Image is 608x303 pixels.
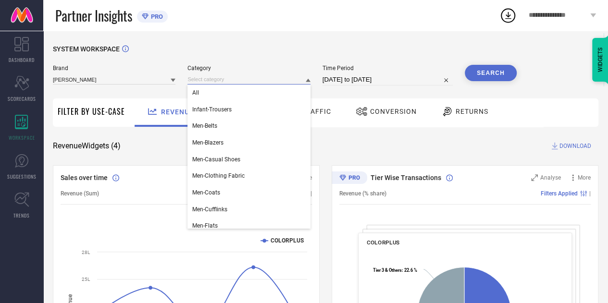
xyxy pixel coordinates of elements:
span: Brand [53,65,175,72]
span: Infant-Trousers [192,106,232,113]
span: | [310,190,312,197]
span: All [192,89,199,96]
span: SYSTEM WORKSPACE [53,45,120,53]
div: Men-Blazers [187,134,310,151]
span: Revenue Widgets ( 4 ) [53,141,121,151]
span: DASHBOARD [9,56,35,63]
text: 28L [82,250,90,255]
div: Men-Casual Shoes [187,151,310,168]
text: COLORPLUS [271,237,304,244]
button: Search [465,65,517,81]
span: Revenue [161,108,194,116]
span: Time Period [323,65,453,72]
span: Revenue (% share) [339,190,386,197]
span: Analyse [540,174,561,181]
span: Traffic [301,108,331,115]
div: Men-Cufflinks [187,201,310,218]
div: Men-Clothing Fabric [187,168,310,184]
span: TRENDS [13,212,30,219]
span: Revenue (Sum) [61,190,99,197]
span: Partner Insights [55,6,132,25]
span: Men-Clothing Fabric [192,172,245,179]
span: Men-Casual Shoes [192,156,240,163]
div: All [187,85,310,101]
span: COLORPLUS [367,239,399,246]
div: Premium [332,171,367,186]
input: Select category [187,74,310,85]
div: Men-Coats [187,184,310,201]
svg: Zoom [531,174,538,181]
span: Tier Wise Transactions [371,174,441,182]
text: : 22.6 % [373,267,417,273]
span: Men-Blazers [192,139,223,146]
span: WORKSPACE [9,134,35,141]
div: Open download list [499,7,517,24]
text: 25L [82,277,90,282]
span: Filter By Use-Case [58,106,125,117]
span: Men-Belts [192,122,217,129]
span: Category [187,65,310,72]
span: Conversion [370,108,417,115]
span: DOWNLOAD [559,141,591,151]
input: Select time period [323,74,453,85]
div: Men-Flats [187,218,310,234]
span: Sales over time [61,174,108,182]
span: More [578,174,591,181]
span: Returns [456,108,488,115]
span: Men-Cufflinks [192,206,227,213]
div: Infant-Trousers [187,101,310,118]
span: PRO [149,13,163,20]
span: | [589,190,591,197]
tspan: Tier 3 & Others [373,267,402,273]
span: SCORECARDS [8,95,36,102]
span: SUGGESTIONS [7,173,37,180]
span: Men-Flats [192,222,218,229]
span: Men-Coats [192,189,220,196]
span: Filters Applied [541,190,578,197]
div: Men-Belts [187,118,310,134]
